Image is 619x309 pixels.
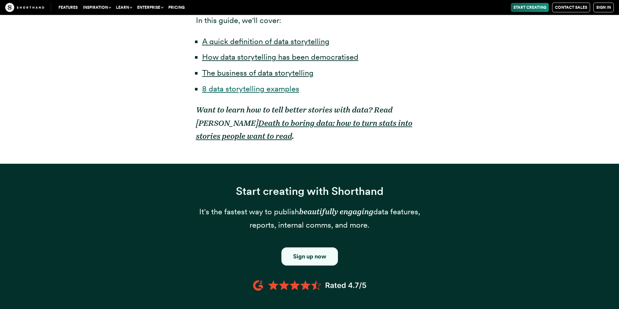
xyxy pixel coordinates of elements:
[135,3,166,12] button: Enterprise
[299,207,373,216] em: beautifully engaging
[552,3,590,12] a: Contact Sales
[196,205,423,232] p: It's the fastest way to publish data features, reports, internal comms, and more.
[593,3,614,12] a: Sign in
[202,84,299,93] a: 8 data storytelling examples
[196,184,423,197] h3: Start creating with Shorthand
[166,3,187,12] a: Pricing
[113,3,135,12] button: Learn
[5,3,44,12] img: The Craft
[80,3,113,12] button: Inspiration
[511,3,549,12] a: Start Creating
[196,14,423,27] p: In this guide, we'll cover:
[56,3,80,12] a: Features
[292,131,294,141] em: .
[202,52,358,62] a: How data storytelling has been democratised
[196,118,412,141] a: Death to boring data: how to turn stats into stories people want to read
[196,105,393,128] em: Want to learn how to tell better stories with data? Read [PERSON_NAME]
[202,68,314,77] a: The business of data storytelling
[202,37,329,46] a: A quick definition of data storytelling
[253,279,367,292] img: 4.7 orange stars lined up in a row with the text G2 rated 4.7/5
[281,247,338,266] a: Button to click through to Shorthand's signup section.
